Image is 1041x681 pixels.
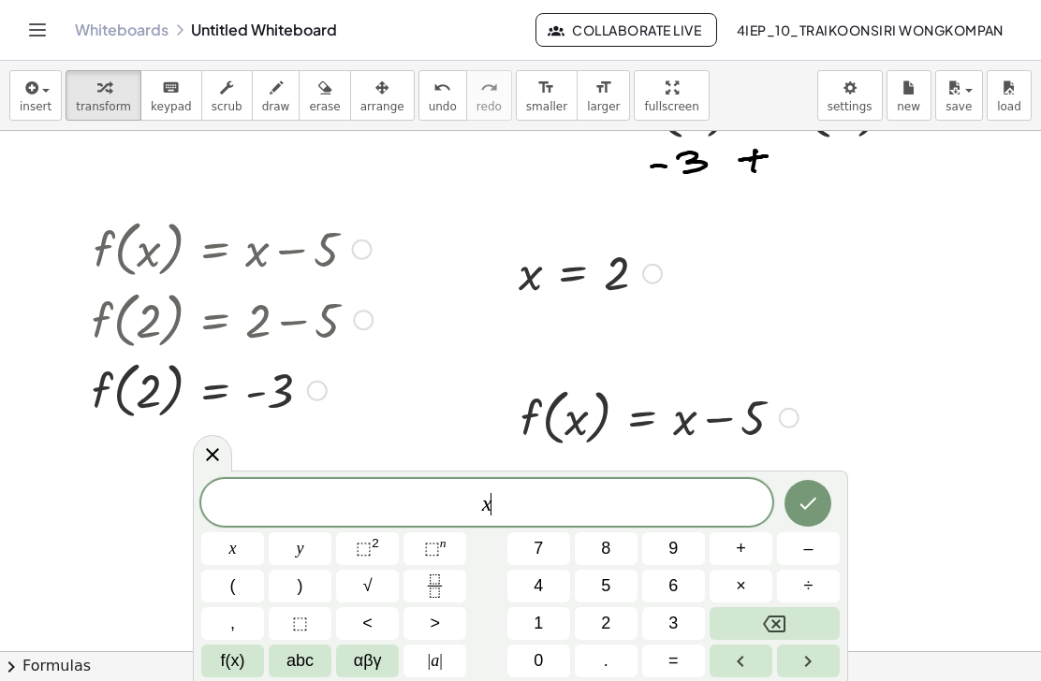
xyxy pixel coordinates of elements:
span: keypad [151,100,192,113]
button: fullscreen [634,70,709,121]
span: abc [286,648,314,674]
button: 6 [642,570,705,602]
button: Done [784,480,831,527]
span: < [362,611,373,636]
span: scrub [212,100,242,113]
button: Squared [336,532,399,565]
button: Times [710,570,772,602]
span: | [439,651,443,670]
button: 4IEP_10_Traikoonsiri Wongkompan [721,13,1019,47]
span: ⬚ [292,611,308,636]
span: 6 [668,573,678,599]
button: Collaborate Live [535,13,717,47]
button: Alphabet [269,645,331,677]
span: ) [298,573,303,599]
span: arrange [360,100,404,113]
button: ) [269,570,331,602]
button: save [935,70,983,121]
button: 2 [575,607,638,640]
span: settings [828,100,872,113]
button: format_sizesmaller [516,70,578,121]
button: Superscript [403,532,466,565]
span: 2 [601,611,610,636]
button: Functions [201,645,264,677]
button: 7 [507,532,570,565]
span: x [229,536,237,561]
span: | [428,651,432,670]
span: 4 [534,573,543,599]
button: Backspace [710,607,840,640]
button: Greater than [403,607,466,640]
span: √ [363,573,373,599]
i: keyboard [162,77,180,99]
button: Fraction [403,570,466,602]
button: Divide [777,570,840,602]
button: Absolute value [403,645,466,677]
span: load [997,100,1021,113]
sup: n [440,536,447,550]
span: × [736,573,746,599]
button: transform [66,70,141,121]
a: Whiteboards [75,21,169,39]
button: Left arrow [710,645,772,677]
i: format_size [594,77,612,99]
button: Placeholder [269,607,331,640]
span: , [230,611,235,636]
span: erase [309,100,340,113]
span: > [430,611,440,636]
span: ÷ [804,573,814,599]
button: arrange [350,70,415,121]
button: insert [9,70,62,121]
span: insert [20,100,51,113]
button: Equals [642,645,705,677]
button: x [201,532,264,565]
button: Toggle navigation [22,15,52,45]
span: 7 [534,536,543,561]
button: , [201,607,264,640]
button: erase [299,70,350,121]
span: 0 [534,648,543,674]
i: undo [433,77,451,99]
button: Plus [710,532,772,565]
span: f(x) [221,648,245,674]
span: ( [230,573,236,599]
span: smaller [526,100,567,113]
span: . [604,648,608,674]
span: larger [587,100,620,113]
button: 0 [507,645,570,677]
button: Greek alphabet [336,645,399,677]
button: 4 [507,570,570,602]
span: 9 [668,536,678,561]
span: a [428,648,443,674]
button: 9 [642,532,705,565]
span: new [897,100,920,113]
button: Less than [336,607,399,640]
button: load [987,70,1032,121]
span: fullscreen [644,100,698,113]
button: settings [817,70,883,121]
button: undoundo [418,70,467,121]
span: + [736,536,746,561]
i: format_size [537,77,555,99]
button: . [575,645,638,677]
span: 1 [534,611,543,636]
button: scrub [201,70,253,121]
i: redo [480,77,498,99]
span: ⬚ [424,539,440,558]
button: draw [252,70,301,121]
var: x [482,491,492,515]
button: Square root [336,570,399,602]
span: αβγ [354,648,382,674]
span: 5 [601,573,610,599]
span: – [803,536,813,561]
span: 4IEP_10_Traikoonsiri Wongkompan [736,22,1004,38]
button: ( [201,570,264,602]
span: Collaborate Live [551,22,701,38]
button: redoredo [466,70,512,121]
button: keyboardkeypad [140,70,202,121]
span: save [946,100,972,113]
sup: 2 [372,536,379,550]
span: y [297,536,304,561]
span: = [668,648,679,674]
button: 3 [642,607,705,640]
